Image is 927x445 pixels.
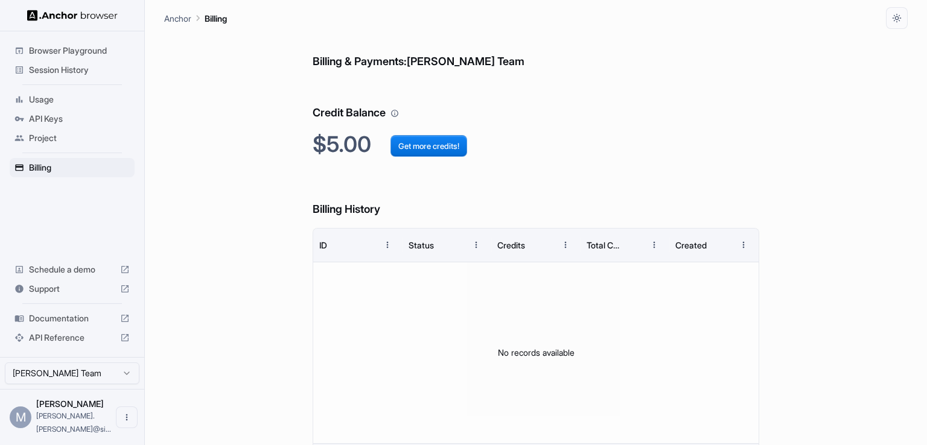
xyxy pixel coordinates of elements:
span: Billing [29,162,130,174]
div: No records available [313,262,759,443]
div: Billing [10,158,135,177]
button: Menu [643,234,665,256]
span: Project [29,132,130,144]
div: Usage [10,90,135,109]
button: Get more credits! [390,135,467,157]
span: Schedule a demo [29,264,115,276]
svg: Your credit balance will be consumed as you use the API. Visit the usage page to view a breakdown... [390,109,399,118]
p: Anchor [164,12,191,25]
button: Sort [533,234,555,256]
h6: Billing & Payments: [PERSON_NAME] Team [313,29,759,71]
button: Menu [555,234,576,256]
div: Total Cost [587,240,621,250]
div: Documentation [10,309,135,328]
img: Anchor Logo [27,10,118,21]
div: ID [319,240,327,250]
div: API Keys [10,109,135,128]
div: Credits [497,240,525,250]
span: Session History [29,64,130,76]
div: Support [10,279,135,298]
button: Menu [465,234,487,256]
span: Documentation [29,312,115,324]
div: API Reference [10,328,135,347]
button: Sort [355,234,377,256]
div: M [10,406,31,428]
h6: Billing History [313,177,759,218]
button: Sort [711,234,733,256]
h6: Credit Balance [313,80,759,122]
div: Browser Playground [10,41,135,60]
div: Project [10,128,135,148]
nav: breadcrumb [164,11,227,25]
div: Session History [10,60,135,80]
button: Sort [622,234,643,256]
span: API Reference [29,332,115,344]
div: Schedule a demo [10,260,135,279]
span: Usage [29,93,130,106]
p: Billing [205,12,227,25]
div: Status [409,240,434,250]
span: Support [29,283,115,295]
span: mayur.joshi@simplifyx.ai [36,411,111,434]
button: Menu [733,234,754,256]
button: Sort [444,234,465,256]
span: API Keys [29,113,130,125]
button: Menu [377,234,398,256]
button: Open menu [116,406,138,428]
span: Browser Playground [29,45,130,57]
div: Created [675,240,707,250]
span: Mayur Joshi [36,399,104,409]
h2: $5.00 [313,131,759,157]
